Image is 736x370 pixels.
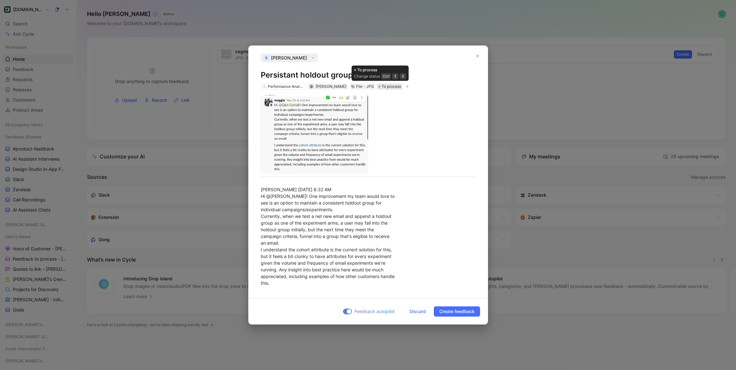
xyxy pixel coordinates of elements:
span: [PERSON_NAME] [316,84,346,89]
span: [PERSON_NAME] [271,54,307,62]
span: To process [382,83,401,90]
span: Create feedback [439,308,475,315]
div: To process [377,83,402,90]
img: segment-builder-feedback__Channel__-_Customer_io_-_1_new_item_-_Slack.jpg [261,95,368,174]
button: Feedback autopilot [341,307,402,316]
button: Create feedback [434,306,480,317]
h1: Persistant holdout groups [261,70,476,80]
div: [PERSON_NAME] [DATE] 6:32 AM Hi @[PERSON_NAME]! One improvement my team would love to see is an o... [261,179,476,286]
span: Feedback autopilot [354,308,395,315]
img: avatar [310,85,313,88]
button: Discard [404,306,431,317]
div: B [263,55,270,61]
div: File・JPG [356,83,374,90]
span: Discard [410,308,426,315]
div: Performance Analysis [268,83,303,90]
button: B[PERSON_NAME] [261,53,318,62]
